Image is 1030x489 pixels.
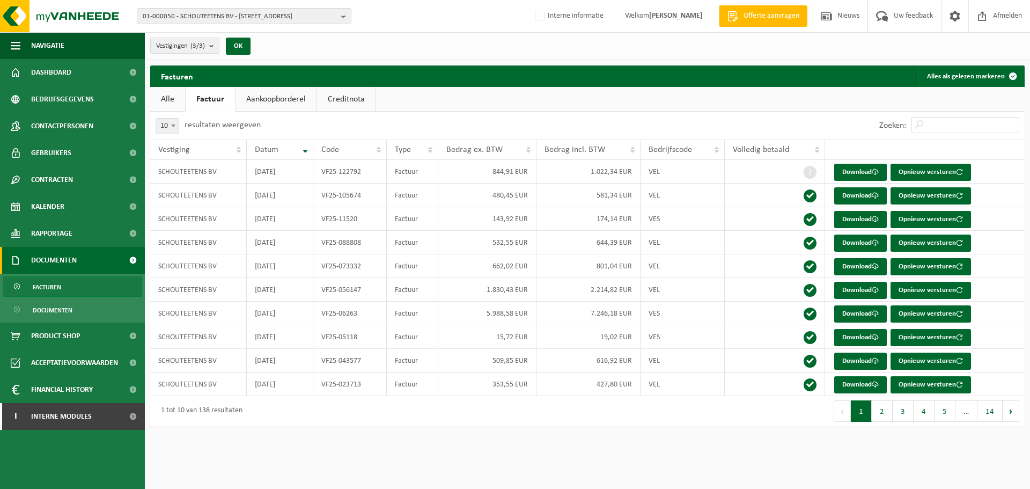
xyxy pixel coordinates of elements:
span: Gebruikers [31,140,71,166]
span: Type [395,145,411,154]
button: 14 [977,400,1003,422]
td: VEL [641,254,724,278]
a: Download [834,258,887,275]
span: Offerte aanvragen [741,11,802,21]
button: 2 [872,400,893,422]
a: Creditnota [317,87,376,112]
td: 15,72 EUR [438,325,537,349]
td: [DATE] [247,373,313,396]
button: Opnieuw versturen [891,376,971,393]
td: [DATE] [247,231,313,254]
td: SCHOUTEETENS BV [150,231,247,254]
span: Vestiging [158,145,190,154]
td: VEL [641,349,724,373]
td: 5.988,58 EUR [438,302,537,325]
div: 1 tot 10 van 138 resultaten [156,402,242,421]
span: Navigatie [31,32,64,59]
span: Code [321,145,339,154]
td: 644,39 EUR [536,231,641,254]
button: Opnieuw versturen [891,235,971,252]
span: Bedrag ex. BTW [446,145,503,154]
button: 5 [935,400,955,422]
td: [DATE] [247,184,313,207]
td: VF25-122792 [313,160,387,184]
button: Opnieuw versturen [891,282,971,299]
span: Bedrijfscode [649,145,692,154]
span: Bedrag incl. BTW [545,145,605,154]
td: Factuur [387,302,438,325]
span: Rapportage [31,220,72,247]
td: [DATE] [247,325,313,349]
td: Factuur [387,325,438,349]
a: Download [834,353,887,370]
span: Documenten [31,247,77,274]
span: Kalender [31,193,64,220]
a: Download [834,305,887,323]
td: VES [641,207,724,231]
td: [DATE] [247,160,313,184]
td: SCHOUTEETENS BV [150,254,247,278]
a: Download [834,164,887,181]
td: SCHOUTEETENS BV [150,160,247,184]
td: SCHOUTEETENS BV [150,278,247,302]
h2: Facturen [150,65,204,86]
td: VF25-043577 [313,349,387,373]
button: Vestigingen(3/3) [150,38,219,54]
td: 480,45 EUR [438,184,537,207]
button: 01-000050 - SCHOUTEETENS BV - [STREET_ADDRESS] [137,8,351,24]
td: 143,92 EUR [438,207,537,231]
a: Offerte aanvragen [719,5,807,27]
td: 801,04 EUR [536,254,641,278]
span: Interne modules [31,403,92,430]
td: 7.246,18 EUR [536,302,641,325]
a: Documenten [3,300,142,320]
span: Bedrijfsgegevens [31,86,94,113]
td: 1.022,34 EUR [536,160,641,184]
span: Financial History [31,376,93,403]
span: Volledig betaald [733,145,789,154]
td: VF25-088808 [313,231,387,254]
a: Download [834,235,887,252]
button: Previous [834,400,851,422]
td: 616,92 EUR [536,349,641,373]
td: VEL [641,278,724,302]
td: Factuur [387,278,438,302]
label: resultaten weergeven [185,121,261,129]
td: Factuur [387,231,438,254]
td: [DATE] [247,278,313,302]
td: VF25-023713 [313,373,387,396]
span: Vestigingen [156,38,205,54]
span: Contactpersonen [31,113,93,140]
a: Factuur [186,87,235,112]
td: 353,55 EUR [438,373,537,396]
td: VF25-073332 [313,254,387,278]
span: 10 [156,119,179,134]
td: VES [641,325,724,349]
button: 1 [851,400,872,422]
td: Factuur [387,349,438,373]
span: Datum [255,145,278,154]
a: Alle [150,87,185,112]
button: Opnieuw versturen [891,211,971,228]
button: Next [1003,400,1019,422]
td: Factuur [387,373,438,396]
td: 1.830,43 EUR [438,278,537,302]
a: Download [834,329,887,346]
td: [DATE] [247,254,313,278]
label: Zoeken: [879,121,906,130]
td: VF25-05118 [313,325,387,349]
a: Download [834,211,887,228]
td: VEL [641,184,724,207]
span: Documenten [33,300,72,320]
td: Factuur [387,254,438,278]
button: Alles als gelezen markeren [918,65,1024,87]
a: Download [834,282,887,299]
td: Factuur [387,207,438,231]
td: Factuur [387,160,438,184]
span: Acceptatievoorwaarden [31,349,118,376]
button: Opnieuw versturen [891,164,971,181]
td: [DATE] [247,207,313,231]
a: Download [834,187,887,205]
td: SCHOUTEETENS BV [150,349,247,373]
span: I [11,403,20,430]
